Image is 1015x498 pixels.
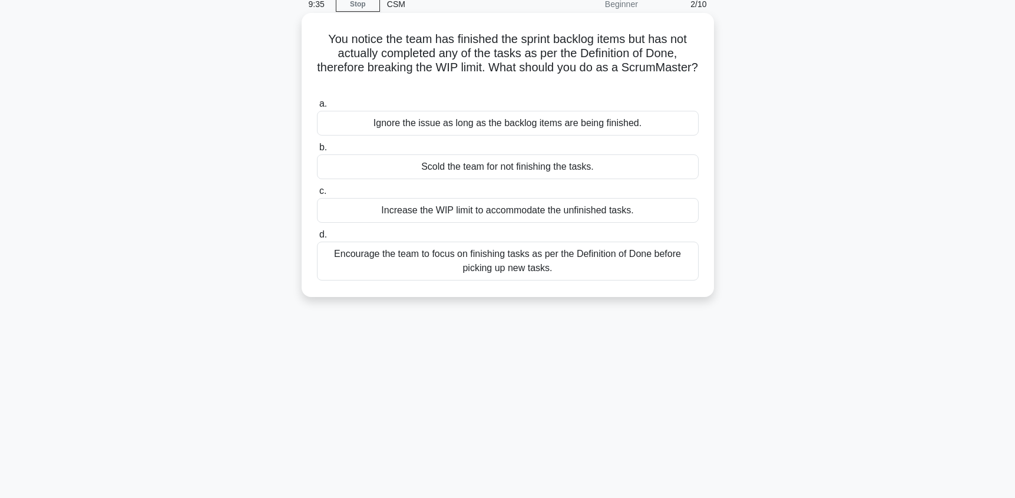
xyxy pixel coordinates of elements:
span: a. [319,98,327,108]
h5: You notice the team has finished the sprint backlog items but has not actually completed any of t... [316,32,700,90]
span: b. [319,142,327,152]
div: Encourage the team to focus on finishing tasks as per the Definition of Done before picking up ne... [317,242,699,281]
span: d. [319,229,327,239]
div: Ignore the issue as long as the backlog items are being finished. [317,111,699,136]
div: Scold the team for not finishing the tasks. [317,154,699,179]
div: Increase the WIP limit to accommodate the unfinished tasks. [317,198,699,223]
span: c. [319,186,326,196]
